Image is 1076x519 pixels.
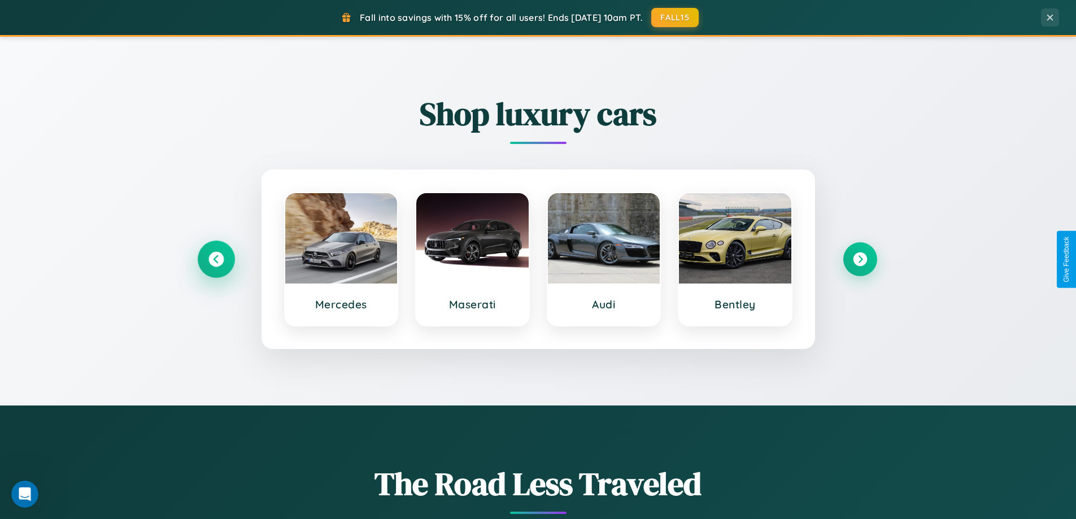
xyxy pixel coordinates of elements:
span: Fall into savings with 15% off for all users! Ends [DATE] 10am PT. [360,12,643,23]
iframe: Intercom live chat [11,481,38,508]
h3: Bentley [690,298,780,311]
h1: The Road Less Traveled [199,462,877,505]
h3: Mercedes [297,298,386,311]
button: FALL15 [651,8,699,27]
div: Give Feedback [1062,237,1070,282]
h3: Audi [559,298,649,311]
h2: Shop luxury cars [199,92,877,136]
h3: Maserati [428,298,517,311]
